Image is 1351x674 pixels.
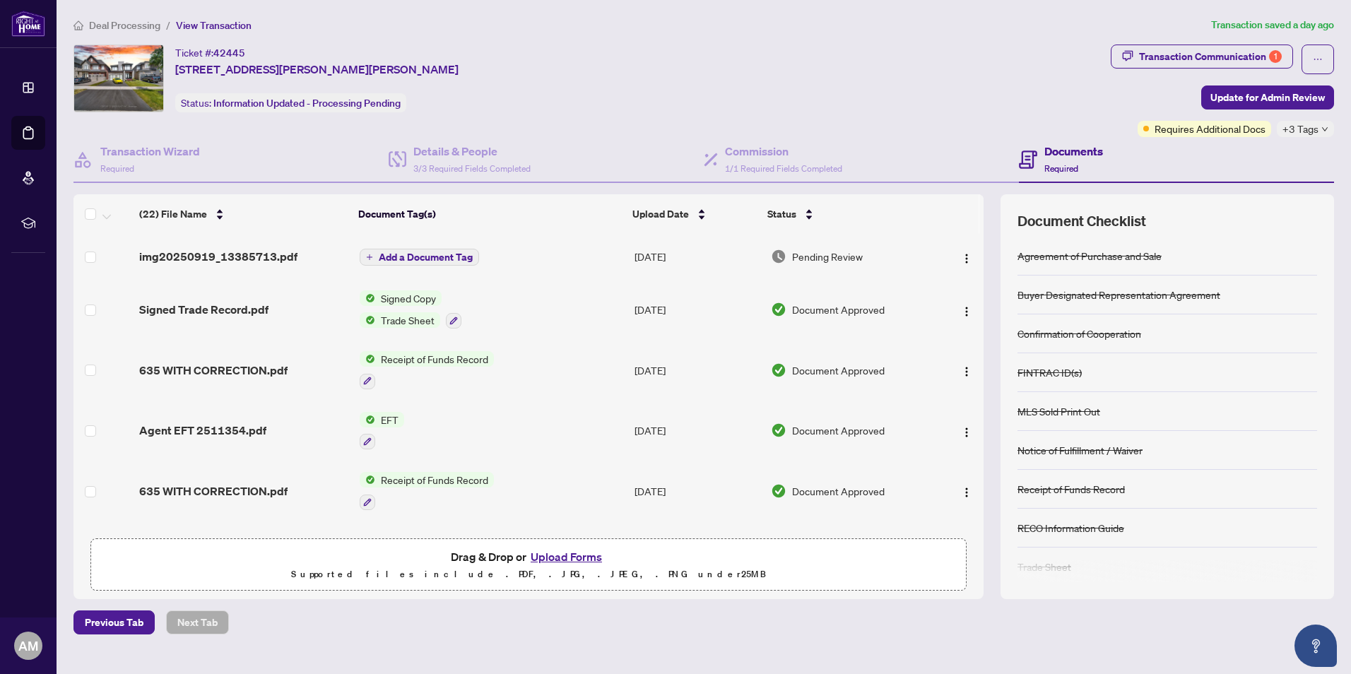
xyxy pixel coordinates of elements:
span: 635 WITH CORRECTION.pdf [139,483,288,499]
td: [DATE] [629,279,765,340]
button: Next Tab [166,610,229,634]
span: home [73,20,83,30]
span: Update for Admin Review [1210,86,1325,109]
button: Previous Tab [73,610,155,634]
button: Update for Admin Review [1201,85,1334,110]
button: Status IconReceipt of Funds Record [360,472,494,510]
span: AM [18,636,38,656]
button: Logo [955,480,978,502]
button: Logo [955,359,978,382]
span: Information Updated - Processing Pending [213,97,401,110]
img: Document Status [771,483,786,499]
img: Logo [961,306,972,317]
img: Status Icon [360,472,375,487]
span: plus [366,254,373,261]
th: Document Tag(s) [353,194,627,234]
img: Logo [961,487,972,498]
article: Transaction saved a day ago [1211,17,1334,33]
th: (22) File Name [134,194,353,234]
span: Drag & Drop orUpload FormsSupported files include .PDF, .JPG, .JPEG, .PNG under25MB [91,539,966,591]
div: RECO Information Guide [1017,520,1124,536]
span: Deal Processing [89,19,160,32]
div: Notice of Fulfillment / Waiver [1017,442,1143,458]
span: Document Checklist [1017,211,1146,231]
img: Logo [961,253,972,264]
span: Receipt of Funds Record [375,351,494,367]
p: Supported files include .PDF, .JPG, .JPEG, .PNG under 25 MB [100,566,957,583]
span: Status [767,206,796,222]
span: [STREET_ADDRESS][PERSON_NAME][PERSON_NAME] [175,61,459,78]
span: Document Approved [792,483,885,499]
th: Status [762,194,931,234]
span: Upload Date [632,206,689,222]
div: Ticket #: [175,45,245,61]
li: / [166,17,170,33]
div: Trade Sheet [1017,559,1071,574]
img: Logo [961,366,972,377]
button: Logo [955,419,978,442]
span: Agent EFT 2511354.pdf [139,422,266,439]
td: [DATE] [629,461,765,521]
button: Logo [955,298,978,321]
img: Status Icon [360,312,375,328]
span: ellipsis [1313,54,1323,64]
div: Transaction Communication [1139,45,1282,68]
span: Requires Additional Docs [1155,121,1266,136]
th: Upload Date [627,194,762,234]
img: Document Status [771,249,786,264]
img: Status Icon [360,290,375,306]
button: Open asap [1294,625,1337,667]
img: Logo [961,427,972,438]
td: [DATE] [629,340,765,401]
span: +3 Tags [1282,121,1318,137]
img: Status Icon [360,351,375,367]
img: Document Status [771,422,786,438]
button: Logo [955,245,978,268]
td: [DATE] [629,401,765,461]
img: Document Status [771,302,786,317]
span: Signed Trade Record.pdf [139,301,269,318]
span: Document Approved [792,362,885,378]
div: 1 [1269,50,1282,63]
span: 1/1 Required Fields Completed [725,163,842,174]
button: Status IconEFT [360,412,404,450]
span: img20250919_13385713.pdf [139,248,297,265]
span: 3/3 Required Fields Completed [413,163,531,174]
span: EFT [375,412,404,427]
div: Agreement of Purchase and Sale [1017,248,1162,264]
span: Previous Tab [85,611,143,634]
td: [DATE] [629,521,765,582]
span: Document Approved [792,302,885,317]
button: Transaction Communication1 [1111,45,1293,69]
span: Pending Review [792,249,863,264]
div: Receipt of Funds Record [1017,481,1125,497]
div: Confirmation of Cooperation [1017,326,1141,341]
span: 635 WITH CORRECTION.pdf [139,362,288,379]
span: (22) File Name [139,206,207,222]
h4: Details & People [413,143,531,160]
span: Drag & Drop or [451,548,606,566]
h4: Transaction Wizard [100,143,200,160]
button: Add a Document Tag [360,248,479,266]
div: MLS Sold Print Out [1017,403,1100,419]
span: View Transaction [176,19,252,32]
img: Document Status [771,362,786,378]
div: Buyer Designated Representation Agreement [1017,287,1220,302]
span: 42445 [213,47,245,59]
span: Receipt of Funds Record [375,472,494,487]
span: Signed Copy [375,290,442,306]
button: Status IconSigned CopyStatus IconTrade Sheet [360,290,461,329]
span: Required [1044,163,1078,174]
img: Status Icon [360,412,375,427]
div: FINTRAC ID(s) [1017,365,1082,380]
span: Add a Document Tag [379,252,473,262]
h4: Commission [725,143,842,160]
button: Status IconReceipt of Funds Record [360,351,494,389]
button: Add a Document Tag [360,249,479,266]
span: down [1321,126,1328,133]
span: Document Approved [792,422,885,438]
img: IMG-N12251274_1.jpg [74,45,163,112]
div: Status: [175,93,406,112]
span: Trade Sheet [375,312,440,328]
span: Required [100,163,134,174]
